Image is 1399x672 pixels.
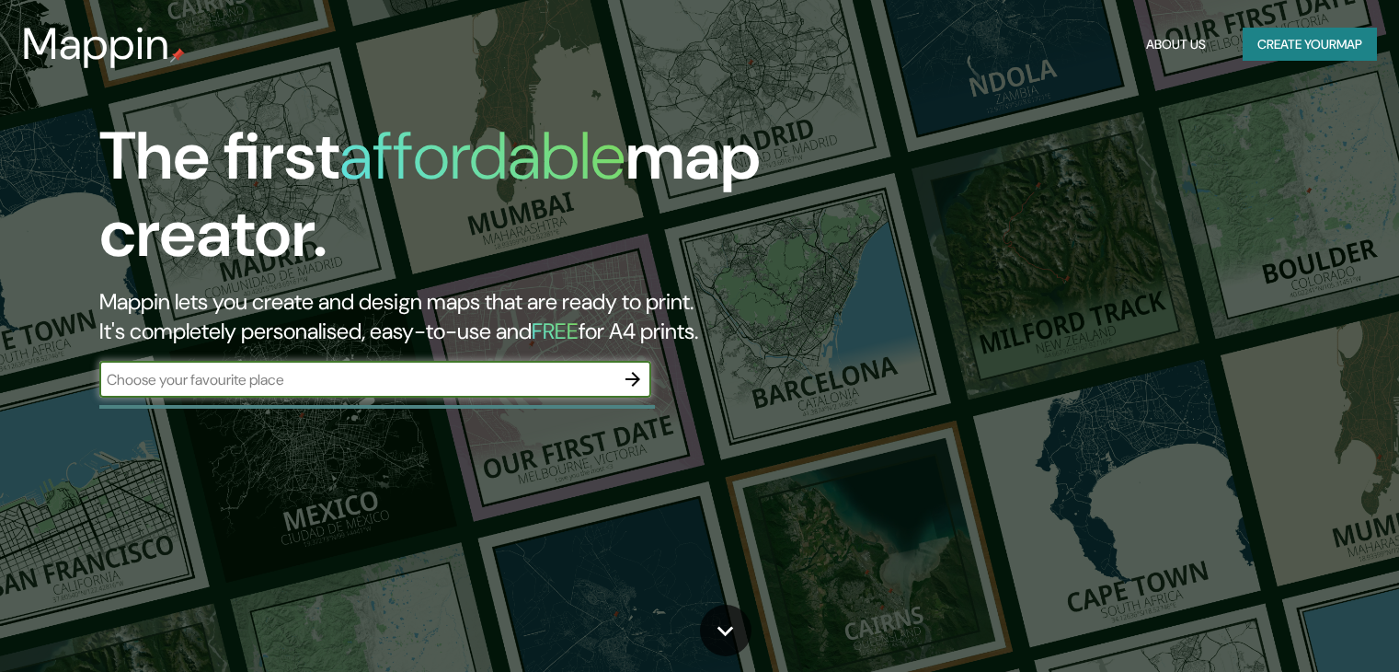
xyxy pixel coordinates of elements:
img: mappin-pin [170,48,185,63]
h5: FREE [532,317,579,345]
button: About Us [1139,28,1213,62]
input: Choose your favourite place [99,369,614,390]
h1: The first map creator. [99,118,799,287]
button: Create yourmap [1243,28,1377,62]
h2: Mappin lets you create and design maps that are ready to print. It's completely personalised, eas... [99,287,799,346]
h1: affordable [339,113,625,199]
h3: Mappin [22,18,170,70]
